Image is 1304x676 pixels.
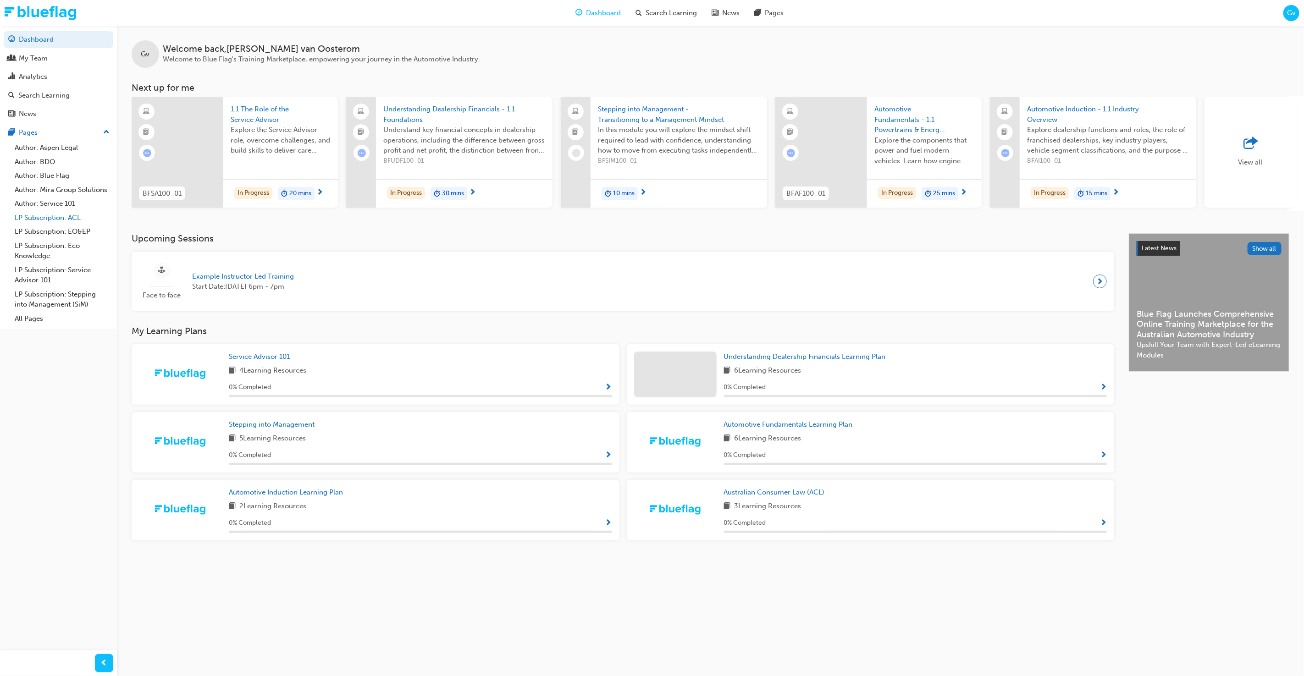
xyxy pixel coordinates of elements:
[101,658,108,669] span: prev-icon
[572,149,580,157] span: learningRecordVerb_NONE-icon
[144,126,150,138] span: booktick-icon
[239,501,306,512] span: 2 Learning Resources
[229,433,236,445] span: book-icon
[469,189,476,197] span: next-icon
[132,233,1114,244] h3: Upcoming Sessions
[704,4,747,22] a: news-iconNews
[1100,450,1107,461] button: Show Progress
[231,104,331,125] span: 1.1 The Role of the Service Advisor
[775,97,982,208] a: BFAF100_01Automotive Fundamentals - 1.1 Powertrains & Energy SystemsExplore the components that p...
[724,352,886,361] span: Understanding Dealership Financials Learning Plan
[11,211,113,225] a: LP Subscription: ACL
[1283,5,1299,21] button: Gv
[1137,241,1282,256] a: Latest NewsShow all
[229,365,236,377] span: book-icon
[11,141,113,155] a: Author: Aspen Legal
[787,126,794,138] span: booktick-icon
[4,124,113,141] button: Pages
[724,450,766,461] span: 0 % Completed
[139,290,185,301] span: Face to face
[598,156,760,166] span: BFSIM100_01
[155,369,205,379] img: Trak
[383,104,545,125] span: Understanding Dealership Financials - 1.1 Foundations
[878,187,916,199] div: In Progress
[735,501,801,512] span: 3 Learning Resources
[11,155,113,169] a: Author: BDO
[724,352,890,362] a: Understanding Dealership Financials Learning Plan
[650,437,701,447] img: Trak
[18,90,70,101] div: Search Learning
[573,126,579,138] span: booktick-icon
[1027,104,1189,125] span: Automotive Induction - 1.1 Industry Overview
[754,7,761,19] span: pages-icon
[1027,156,1189,166] span: BFAI100_01
[229,419,318,430] a: Stepping into Management
[231,125,331,156] span: Explore the Service Advisor role, overcome challenges, and build skills to deliver care beyond tr...
[19,71,47,82] div: Analytics
[11,312,113,326] a: All Pages
[1129,233,1289,372] a: Latest NewsShow allBlue Flag Launches Comprehensive Online Training Marketplace for the Australia...
[605,519,612,528] span: Show Progress
[132,97,338,208] a: BFSA100_011.1 The Role of the Service AdvisorExplore the Service Advisor role, overcome challenge...
[724,501,731,512] span: book-icon
[640,189,646,197] span: next-icon
[358,149,366,157] span: learningRecordVerb_ATTEMPT-icon
[4,50,113,67] a: My Team
[5,6,76,20] img: Trak
[229,488,343,496] span: Automotive Induction Learning Plan
[155,437,205,447] img: Trak
[442,188,464,199] span: 30 mins
[383,156,545,166] span: BFUDF100_01
[19,53,48,64] div: My Team
[229,420,315,429] span: Stepping into Management
[1100,451,1107,460] span: Show Progress
[8,55,15,63] span: people-icon
[722,8,740,18] span: News
[1002,126,1008,138] span: booktick-icon
[346,97,553,208] a: Understanding Dealership Financials - 1.1 FoundationsUnderstand key financial concepts in dealers...
[605,382,612,393] button: Show Progress
[586,8,621,18] span: Dashboard
[11,239,113,263] a: LP Subscription: Eco Knowledge
[925,188,931,200] span: duration-icon
[117,82,1304,93] h3: Next up for me
[11,169,113,183] a: Author: Blue Flag
[605,451,612,460] span: Show Progress
[1243,137,1257,150] span: outbound-icon
[1086,188,1107,199] span: 15 mins
[724,382,766,393] span: 0 % Completed
[358,106,365,118] span: laptop-icon
[598,104,760,125] span: Stepping into Management - Transitioning to a Management Mindset
[289,188,311,199] span: 20 mins
[229,382,271,393] span: 0 % Completed
[11,183,113,197] a: Author: Mira Group Solutions
[561,97,767,208] a: Stepping into Management - Transitioning to a Management MindsetIn this module you will explore t...
[735,433,801,445] span: 6 Learning Resources
[143,149,151,157] span: learningRecordVerb_ATTEMPT-icon
[1112,189,1119,197] span: next-icon
[163,44,480,55] span: Welcome back , [PERSON_NAME] van Oosterom
[1100,384,1107,392] span: Show Progress
[1100,519,1107,528] span: Show Progress
[724,518,766,528] span: 0 % Completed
[605,384,612,392] span: Show Progress
[103,126,110,138] span: up-icon
[573,106,579,118] span: laptop-icon
[575,7,582,19] span: guage-icon
[650,505,701,515] img: Trak
[990,97,1196,208] a: Automotive Induction - 1.1 Industry OverviewExplore dealership functions and roles, the role of f...
[787,106,794,118] span: learningResourceType_ELEARNING-icon
[786,188,825,199] span: BFAF100_01
[1142,244,1177,252] span: Latest News
[159,265,166,276] span: sessionType_FACE_TO_FACE-icon
[1137,309,1282,340] span: Blue Flag Launches Comprehensive Online Training Marketplace for the Australian Automotive Industry
[1248,242,1282,255] button: Show all
[4,87,113,104] a: Search Learning
[1287,8,1296,18] span: Gv
[139,259,1107,304] a: Face to faceExample Instructor Led TrainingStart Date:[DATE] 6pm - 7pm
[163,55,480,63] span: Welcome to Blue Flag's Training Marketplace, empowering your journey in the Automotive Industry.
[568,4,628,22] a: guage-iconDashboard
[4,29,113,124] button: DashboardMy TeamAnalyticsSearch LearningNews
